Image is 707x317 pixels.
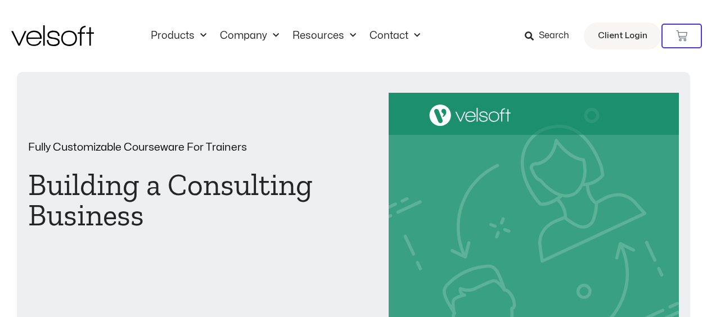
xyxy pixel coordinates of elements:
nav: Menu [144,30,427,42]
span: Client Login [598,29,647,43]
a: ContactMenu Toggle [363,30,427,42]
a: ResourcesMenu Toggle [286,30,363,42]
p: Fully Customizable Courseware For Trainers [28,142,318,153]
img: Velsoft Training Materials [11,25,94,46]
a: ProductsMenu Toggle [144,30,213,42]
a: Search [525,26,577,46]
a: Client Login [584,22,661,49]
span: Search [539,29,569,43]
h1: Building a Consulting Business [28,170,318,230]
a: CompanyMenu Toggle [213,30,286,42]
